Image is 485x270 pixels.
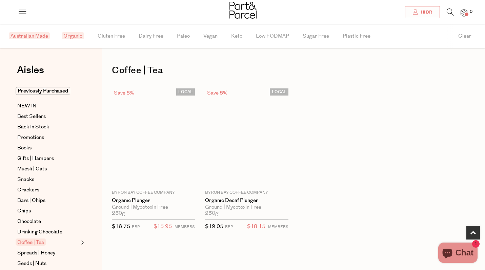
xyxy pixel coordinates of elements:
small: RRP [225,224,233,229]
span: NEW IN [17,102,37,110]
p: Byron Bay Coffee Company [205,190,288,196]
div: Save 5% [112,88,136,98]
span: Plastic Free [343,24,370,48]
span: Organic [62,32,84,39]
span: $18.15 [247,222,265,231]
span: 250g [112,210,125,216]
a: Promotions [17,133,79,142]
span: Drinking Chocolate [17,228,62,236]
span: Hi DR [419,9,432,15]
span: Muesli | Oats [17,165,47,173]
div: Ground | Mycotoxin Free [112,204,195,210]
a: Spreads | Honey [17,249,79,257]
button: Clear filter by Filter [445,24,485,48]
a: Muesli | Oats [17,165,79,173]
span: 0 [468,9,474,15]
a: Gifts | Hampers [17,154,79,163]
span: Best Sellers [17,112,46,121]
small: RRP [132,224,140,229]
span: LOCAL [270,88,288,96]
a: Organic Plunger [112,198,195,204]
a: Snacks [17,175,79,184]
a: Bars | Chips [17,196,79,205]
div: Save 5% [205,88,229,98]
span: Keto [231,24,242,48]
span: Paleo [177,24,190,48]
span: Bars | Chips [17,196,45,205]
span: Gifts | Hampers [17,154,54,163]
span: Dairy Free [139,24,163,48]
span: Chips [17,207,31,215]
small: MEMBERS [175,224,195,229]
p: Byron Bay Coffee Company [112,190,195,196]
inbox-online-store-chat: Shopify online store chat [436,243,480,265]
span: Back In Stock [17,123,49,131]
span: Australian Made [9,32,50,39]
span: Promotions [17,133,44,142]
span: Coffee | Tea [16,238,46,246]
span: Gluten Free [98,24,125,48]
div: Ground | Mycotoxin Free [205,204,288,210]
span: Vegan [203,24,218,48]
span: Books [17,144,32,152]
a: Drinking Chocolate [17,228,79,236]
h1: Coffee | Tea [112,63,475,78]
span: LOCAL [176,88,195,96]
a: Chocolate [17,217,79,226]
a: Crackers [17,186,79,194]
small: MEMBERS [268,224,288,229]
a: Seeds | Nuts [17,259,79,268]
img: Organic Plunger [153,137,154,138]
a: Organic Decaf Plunger [205,198,288,204]
a: Chips [17,207,79,215]
span: $15.95 [154,222,172,231]
span: Previously Purchased [16,87,70,95]
a: Coffee | Tea [17,238,79,247]
span: $16.75 [112,223,130,230]
span: Sugar Free [303,24,329,48]
img: Part&Parcel [229,2,257,19]
a: Aisles [17,65,44,82]
a: 0 [461,9,467,16]
span: Spreads | Honey [17,249,55,257]
a: Back In Stock [17,123,79,131]
a: Best Sellers [17,112,79,121]
span: 250g [205,210,218,216]
span: Low FODMAP [256,24,289,48]
a: NEW IN [17,102,79,110]
img: Organic Decaf Plunger [246,137,247,138]
span: $19.05 [205,223,223,230]
span: Seeds | Nuts [17,259,46,268]
span: Chocolate [17,217,41,226]
button: Expand/Collapse Coffee | Tea [79,238,84,247]
a: Hi DR [405,6,440,18]
span: Snacks [17,175,34,184]
span: Crackers [17,186,39,194]
a: Books [17,144,79,152]
a: Previously Purchased [17,87,79,95]
span: Aisles [17,63,44,78]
